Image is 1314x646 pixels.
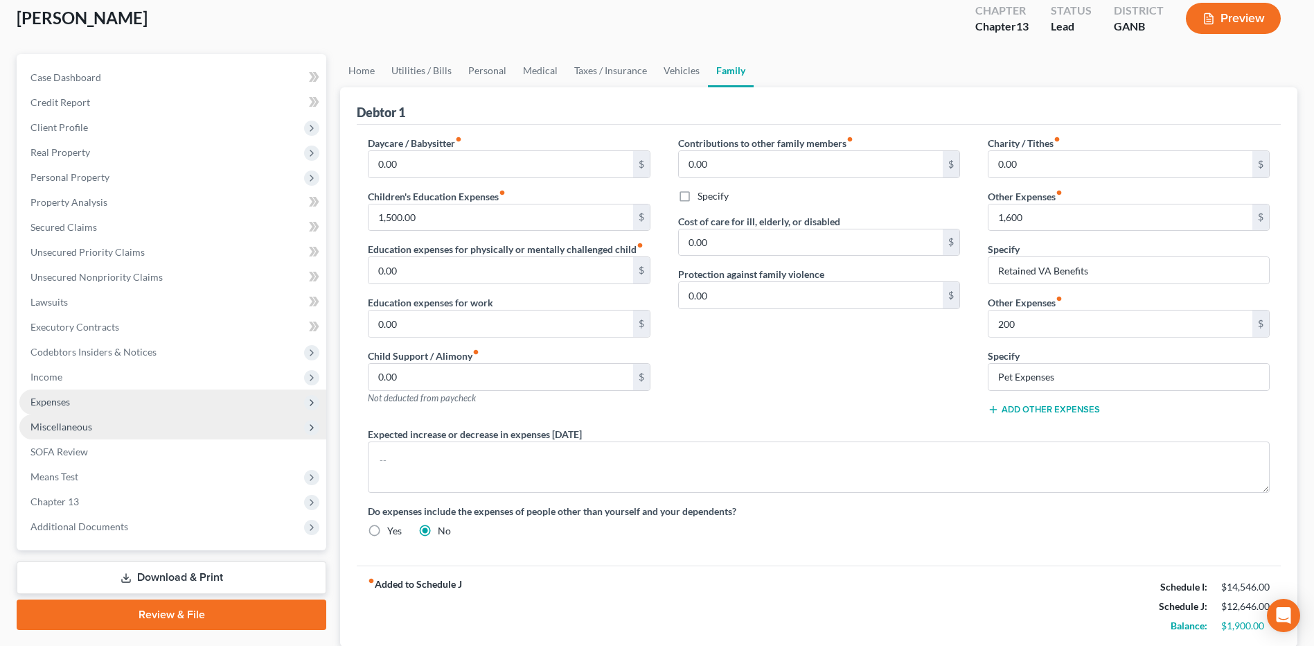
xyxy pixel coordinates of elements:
[30,171,109,183] span: Personal Property
[30,521,128,532] span: Additional Documents
[1056,189,1063,196] i: fiber_manual_record
[988,151,1252,177] input: --
[438,524,451,538] label: No
[368,295,493,310] label: Education expenses for work
[633,151,650,177] div: $
[1252,151,1269,177] div: $
[455,136,462,143] i: fiber_manual_record
[678,267,824,281] label: Protection against family violence
[1221,619,1270,633] div: $1,900.00
[368,504,1270,518] label: Do expenses include the expenses of people other than yourself and your dependents?
[679,151,943,177] input: --
[633,204,650,231] div: $
[975,3,1029,19] div: Chapter
[975,19,1029,35] div: Chapter
[1160,581,1207,593] strong: Schedule I:
[368,189,506,204] label: Children's Education Expenses
[1051,19,1092,35] div: Lead
[988,349,1020,363] label: Specify
[988,189,1063,204] label: Other Expenses
[30,121,88,133] span: Client Profile
[1051,3,1092,19] div: Status
[678,136,853,150] label: Contributions to other family members
[30,471,78,482] span: Means Test
[1252,311,1269,337] div: $
[988,364,1269,390] input: Specify...
[943,229,959,256] div: $
[387,524,402,538] label: Yes
[357,104,405,121] div: Debtor 1
[1114,3,1164,19] div: District
[698,189,729,203] label: Specify
[19,315,326,340] a: Executory Contracts
[368,427,582,442] label: Expected increase or decrease in expenses [DATE]
[369,151,632,177] input: --
[369,204,632,231] input: --
[633,364,650,390] div: $
[368,577,375,584] i: fiber_manual_record
[30,446,88,457] span: SOFA Review
[1056,295,1063,302] i: fiber_manual_record
[383,54,460,87] a: Utilities / Bills
[30,96,90,108] span: Credit Report
[30,346,157,358] span: Codebtors Insiders & Notices
[655,54,708,87] a: Vehicles
[460,54,515,87] a: Personal
[637,242,643,249] i: fiber_manual_record
[30,396,70,408] span: Expenses
[368,392,476,403] span: Not deducted from paycheck
[633,257,650,283] div: $
[846,136,853,143] i: fiber_manual_record
[633,311,650,337] div: $
[17,600,326,630] a: Review & File
[17,561,326,594] a: Download & Print
[988,242,1020,256] label: Specify
[566,54,655,87] a: Taxes / Insurance
[19,90,326,115] a: Credit Report
[30,146,90,158] span: Real Property
[30,221,97,233] span: Secured Claims
[368,242,643,256] label: Education expenses for physically or mentally challenged child
[679,282,943,308] input: --
[368,577,462,636] strong: Added to Schedule J
[472,349,479,356] i: fiber_manual_record
[988,204,1252,231] input: --
[19,65,326,90] a: Case Dashboard
[19,265,326,290] a: Unsecured Nonpriority Claims
[30,421,92,433] span: Miscellaneous
[1221,580,1270,594] div: $14,546.00
[30,196,107,208] span: Property Analysis
[1221,600,1270,613] div: $12,646.00
[943,282,959,308] div: $
[679,229,943,256] input: --
[368,349,479,363] label: Child Support / Alimony
[30,246,145,258] span: Unsecured Priority Claims
[19,439,326,464] a: SOFA Review
[988,295,1063,310] label: Other Expenses
[678,214,840,229] label: Cost of care for ill, elderly, or disabled
[30,371,62,383] span: Income
[1016,19,1029,33] span: 13
[499,189,506,196] i: fiber_manual_record
[30,71,101,83] span: Case Dashboard
[369,257,632,283] input: --
[19,190,326,215] a: Property Analysis
[19,290,326,315] a: Lawsuits
[1054,136,1060,143] i: fiber_manual_record
[19,215,326,240] a: Secured Claims
[988,257,1269,283] input: Specify...
[30,496,79,507] span: Chapter 13
[1252,204,1269,231] div: $
[19,240,326,265] a: Unsecured Priority Claims
[340,54,383,87] a: Home
[369,364,632,390] input: --
[30,296,68,308] span: Lawsuits
[1171,620,1207,631] strong: Balance:
[17,8,148,28] span: [PERSON_NAME]
[988,136,1060,150] label: Charity / Tithes
[1114,19,1164,35] div: GANB
[369,311,632,337] input: --
[1159,600,1207,612] strong: Schedule J:
[1186,3,1281,34] button: Preview
[30,271,163,283] span: Unsecured Nonpriority Claims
